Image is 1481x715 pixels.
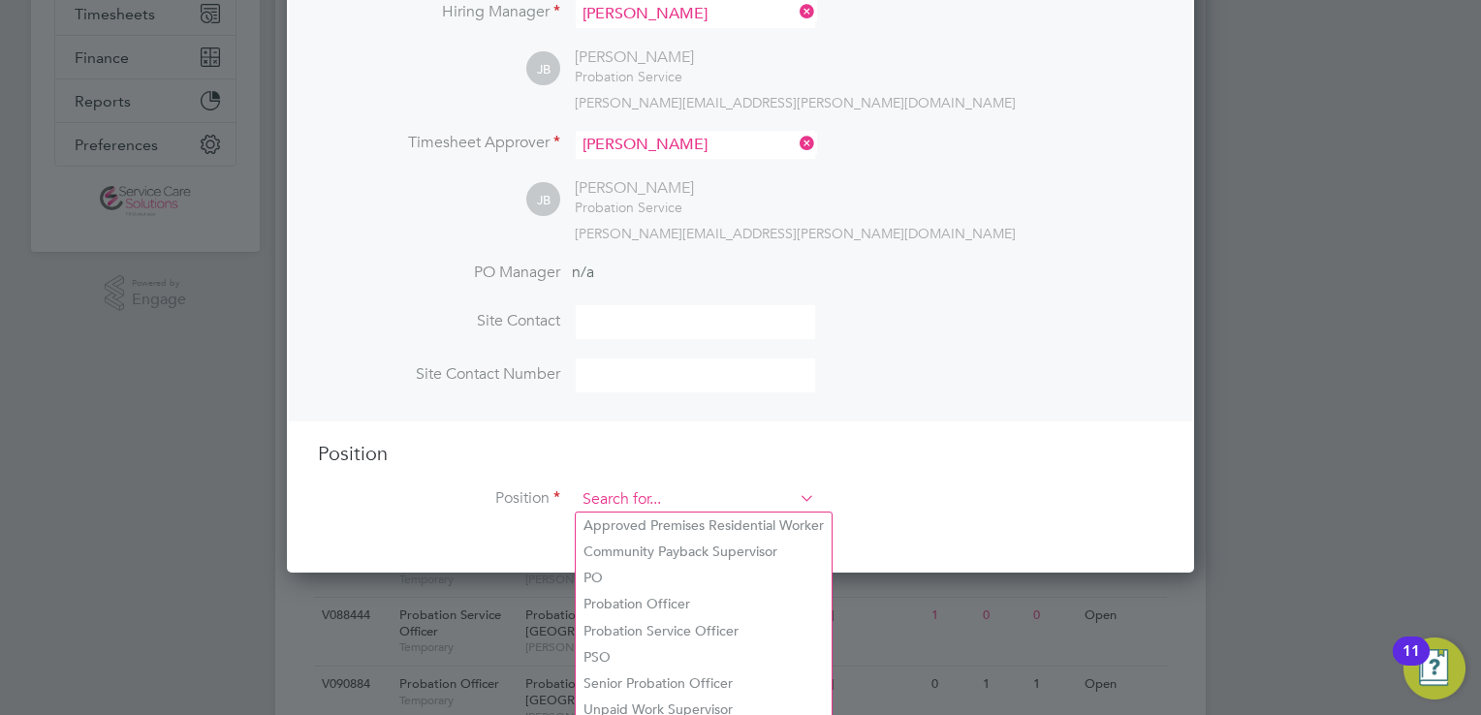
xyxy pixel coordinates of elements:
[526,183,560,217] span: JB
[576,618,832,644] li: Probation Service Officer
[1402,651,1420,676] div: 11
[1403,637,1465,699] button: Open Resource Center, 11 new notifications
[576,539,832,565] li: Community Payback Supervisor
[576,670,832,697] li: Senior Probation Officer
[575,68,694,85] div: Probation Service
[318,441,1163,466] h3: Position
[318,133,560,153] label: Timesheet Approver
[575,94,1016,111] span: [PERSON_NAME][EMAIL_ADDRESS][PERSON_NAME][DOMAIN_NAME]
[575,225,1016,242] span: [PERSON_NAME][EMAIL_ADDRESS][PERSON_NAME][DOMAIN_NAME]
[576,513,832,539] li: Approved Premises Residential Worker
[575,199,694,216] div: Probation Service
[576,644,832,670] li: PSO
[526,52,560,86] span: JB
[576,485,815,514] input: Search for...
[318,488,560,509] label: Position
[318,263,560,283] label: PO Manager
[318,2,560,22] label: Hiring Manager
[576,565,832,591] li: PO
[575,178,694,199] div: [PERSON_NAME]
[318,364,560,385] label: Site Contact Number
[572,263,594,282] span: n/a
[576,131,815,159] input: Search for...
[576,591,832,617] li: Probation Officer
[318,311,560,331] label: Site Contact
[575,47,694,68] div: [PERSON_NAME]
